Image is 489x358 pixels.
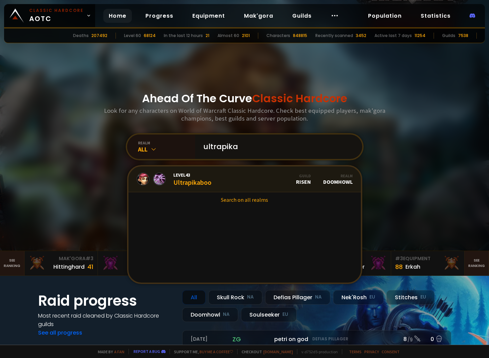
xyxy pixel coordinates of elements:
[144,33,156,39] div: 68124
[369,294,375,301] small: EU
[86,255,93,262] span: # 3
[199,349,233,354] a: Buy me a coffee
[395,262,403,271] div: 88
[208,290,262,305] div: Skull Rock
[349,349,362,354] a: Terms
[124,33,141,39] div: Level 60
[242,33,250,39] div: 2101
[247,294,254,301] small: NA
[333,290,384,305] div: Nek'Rosh
[98,251,171,275] a: Mak'Gora#2Rivench100
[266,33,290,39] div: Characters
[87,262,93,271] div: 41
[53,263,85,271] div: Hittinghard
[29,255,93,262] div: Mak'Gora
[38,329,82,337] a: See all progress
[114,349,124,354] a: a fan
[182,290,206,305] div: All
[128,192,361,207] a: Search on all realms
[323,173,353,178] div: Realm
[356,33,366,39] div: 3452
[296,173,311,178] div: Guild
[323,173,353,185] div: Doomhowl
[101,107,388,122] h3: Look for any characters on World of Warcraft Classic Hardcore. Check best equipped players, mak'g...
[182,330,451,348] a: [DATE]zgpetri on godDefias Pillager8 /90
[223,311,230,318] small: NA
[187,9,230,23] a: Equipment
[386,290,435,305] div: Stitches
[391,251,465,275] a: #3Equipment88Erkah
[103,9,132,23] a: Home
[38,311,174,328] h4: Most recent raid cleaned by Classic Hardcore guilds
[395,255,403,262] span: # 3
[395,255,460,262] div: Equipment
[134,349,160,354] a: Report a bug
[170,349,233,354] span: Support me,
[199,135,354,159] input: Search a character...
[297,349,338,354] span: v. d752d5 - production
[182,307,238,322] div: Doomhowl
[405,263,420,271] div: Erkah
[420,294,426,301] small: EU
[315,294,322,301] small: NA
[24,251,98,275] a: Mak'Gora#3Hittinghard41
[252,91,347,106] span: Classic Hardcore
[29,7,84,24] span: AOTC
[458,33,468,39] div: 7538
[265,290,330,305] div: Defias Pillager
[29,7,84,14] small: Classic Hardcore
[164,33,203,39] div: In the last 12 hours
[91,33,107,39] div: 207492
[282,311,288,318] small: EU
[94,349,124,354] span: Made by
[382,349,400,354] a: Consent
[239,9,279,23] a: Mak'gora
[263,349,293,354] a: [DOMAIN_NAME]
[217,33,239,39] div: Almost 60
[140,9,179,23] a: Progress
[287,9,317,23] a: Guilds
[138,140,195,145] div: realm
[241,307,297,322] div: Soulseeker
[4,4,95,27] a: Classic HardcoreAOTC
[415,9,456,23] a: Statistics
[173,172,211,186] div: Ultrapikaboo
[315,33,353,39] div: Recently scanned
[296,173,311,185] div: Risen
[465,251,489,275] a: Seeranking
[363,9,407,23] a: Population
[237,349,293,354] span: Checkout
[442,33,455,39] div: Guilds
[206,33,209,39] div: 21
[38,290,174,311] h1: Raid progress
[128,166,361,192] a: Level43UltrapikabooGuildRisenRealmDoomhowl
[293,33,307,39] div: 848815
[102,255,167,262] div: Mak'Gora
[374,33,412,39] div: Active last 7 days
[173,172,211,178] span: Level 43
[142,90,347,107] h1: Ahead Of The Curve
[73,33,89,39] div: Deaths
[138,145,195,153] div: All
[415,33,425,39] div: 11254
[364,349,379,354] a: Privacy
